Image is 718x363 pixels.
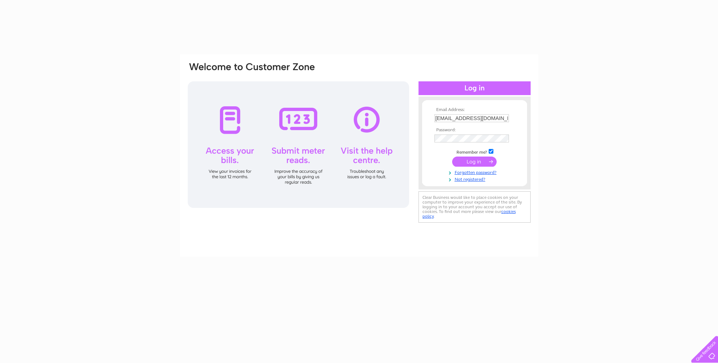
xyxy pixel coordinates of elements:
[433,128,517,133] th: Password:
[452,157,497,167] input: Submit
[422,209,516,219] a: cookies policy
[433,148,517,155] td: Remember me?
[419,191,531,223] div: Clear Business would like to place cookies on your computer to improve your experience of the sit...
[434,168,517,175] a: Forgotten password?
[434,175,517,182] a: Not registered?
[433,107,517,112] th: Email Address:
